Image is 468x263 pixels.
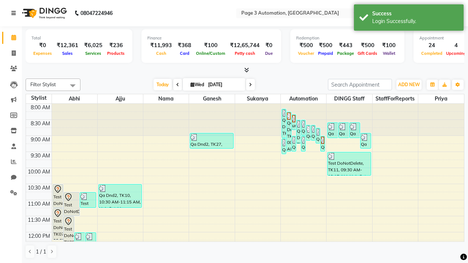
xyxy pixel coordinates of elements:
div: Qa Dnd2, TK23, 08:40 AM-09:10 AM, Hair Cut By Expert-Men [306,125,310,140]
div: Qa Dnd2, TK18, 08:30 AM-09:00 AM, Hair cut Below 12 years (Boy) [301,120,305,135]
span: Priya [418,94,464,103]
div: Qa Dnd2, TK31, 09:00 AM-09:30 AM, Hair cut Below 12 years (Boy) [301,136,305,151]
div: ₹11,993 [147,41,175,50]
div: 11:00 AM [26,200,52,208]
span: Ganesh [189,94,234,103]
div: 12:00 PM [27,232,52,240]
span: Nama [143,94,189,103]
div: Qa Dnd2, TK20, 08:35 AM-09:05 AM, Hair Cut By Expert-Men [339,123,349,138]
div: ₹500 [296,41,316,50]
div: Success [372,10,458,18]
div: Test DoNotDelete, TK09, 11:30 AM-12:30 PM, Hair Cut-Women [64,217,74,248]
span: Wallet [381,51,397,56]
div: ₹0 [263,41,275,50]
div: Qa Dnd2, TK17, 08:15 AM-09:30 AM, Hair Cut By Expert-Men,Hair Cut-Men [287,112,291,151]
div: Stylist [26,94,52,102]
div: ₹100 [379,41,399,50]
button: ADD NEW [396,80,422,90]
div: Qa Dnd2, TK27, 08:55 AM-09:25 AM, Hair cut Below 12 years (Boy) [190,133,233,148]
span: Gift Cards [356,51,379,56]
span: Abhi [52,94,97,103]
input: 2025-09-03 [206,79,242,90]
span: ADD NEW [398,82,420,87]
div: Qa Dnd2, TK25, 08:45 AM-09:15 AM, Hair Cut By Expert-Men [316,128,320,143]
span: Automation [281,94,326,103]
div: 9:00 AM [29,136,52,144]
div: Test DoNotDelete, TK07, 11:15 AM-12:15 PM, Hair Cut-Women [53,209,63,240]
div: Qa Dnd2, TK26, 08:30 AM-09:15 AM, Hair Cut-Men [297,120,301,143]
div: Qa Dnd2, TK21, 08:35 AM-09:05 AM, Hair cut Below 12 years (Boy) [350,123,360,138]
span: Upcoming [444,51,468,56]
span: Card [178,51,191,56]
span: Wed [189,82,206,87]
div: ₹12,361 [54,41,81,50]
div: Qa Dnd2, TK30, 09:00 AM-09:30 AM, Hair cut Below 12 years (Boy) [292,136,296,151]
div: ₹100 [194,41,227,50]
div: 10:30 AM [26,184,52,192]
div: Qa Dnd2, TK32, 09:05 AM-09:35 AM, Hair cut Below 12 years (Boy) [282,139,286,154]
div: 10:00 AM [26,168,52,176]
div: undefined, TK16, 08:20 AM-08:50 AM, Hair cut Below 12 years (Boy) [292,115,296,130]
span: Sales [60,51,75,56]
div: ₹0 [31,41,54,50]
span: Petty cash [233,51,257,56]
div: Test DoNotDelete, TK06, 10:30 AM-11:15 AM, Hair Cut-Men [53,184,63,207]
div: ₹443 [335,41,356,50]
span: Prepaid [316,51,335,56]
div: Test DoNotDelete, TK12, 10:45 AM-11:15 AM, Hair Cut By Expert-Men [80,193,96,207]
div: Finance [147,35,275,41]
div: Qa Dnd2, TK28, 08:55 AM-09:25 AM, Hair cut Below 12 years (Boy) [361,133,371,148]
span: Cash [154,51,168,56]
div: Test DoNotDelete, TK14, 12:00 PM-12:45 PM, Hair Cut-Men [86,233,96,256]
span: Online/Custom [194,51,227,56]
div: Test DoNotDelete, TK08, 10:45 AM-11:30 AM, Hair Cut-Men [64,193,79,216]
div: ₹500 [356,41,379,50]
span: Package [335,51,356,56]
div: 8:00 AM [29,104,52,111]
div: 24 [419,41,444,50]
div: Total [31,35,127,41]
span: Expenses [31,51,54,56]
div: Login Successfully. [372,18,458,25]
div: Qa Dnd2, TK10, 10:30 AM-11:15 AM, Hair Cut-Men [99,184,141,207]
div: ₹12,65,744 [227,41,263,50]
span: 1 / 1 [36,248,46,256]
div: ₹368 [175,41,194,50]
input: Search Appointment [328,79,392,90]
div: Qa Dnd2, TK29, 09:00 AM-09:30 AM, Hair cut Below 12 years (Boy) [321,136,325,151]
div: Redemption [296,35,399,41]
span: Due [263,51,275,56]
div: ₹6,025 [81,41,105,50]
div: Qa Dnd2, TK22, 08:10 AM-09:05 AM, Special Hair Wash- Men [282,109,286,138]
span: Voucher [296,51,316,56]
div: 11:30 AM [26,216,52,224]
div: 4 [444,41,468,50]
span: DINGG Staff [327,94,372,103]
span: Sukanya [235,94,280,103]
div: ₹500 [316,41,335,50]
span: Services [83,51,103,56]
div: Qa Dnd2, TK19, 08:35 AM-09:05 AM, Hair Cut By Expert-Men [328,123,338,138]
span: Completed [419,51,444,56]
b: 08047224946 [80,3,113,23]
div: 8:30 AM [29,120,52,127]
div: 9:30 AM [29,152,52,160]
span: Ajju [98,94,143,103]
span: Filter Stylist [30,81,56,87]
span: StaffForReports [373,94,418,103]
span: Products [105,51,127,56]
img: logo [19,3,69,23]
div: Qa Dnd2, TK24, 08:40 AM-09:10 AM, Hair Cut By Expert-Men [311,125,315,140]
span: Today [154,79,172,90]
div: Test DoNotDelete, TK11, 09:30 AM-10:15 AM, Hair Cut-Men [328,152,370,175]
div: ₹236 [105,41,127,50]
